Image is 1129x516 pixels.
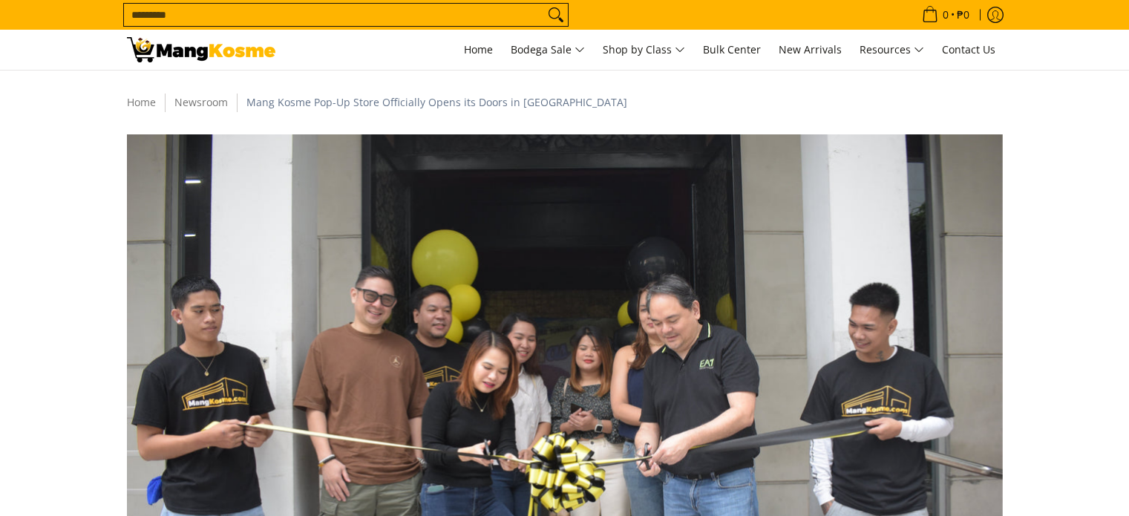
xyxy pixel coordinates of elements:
a: Home [456,30,500,70]
span: 0 [940,10,951,20]
button: Search [544,4,568,26]
a: Bulk Center [696,30,768,70]
a: New Arrivals [771,30,849,70]
span: Home [464,42,493,56]
span: Bodega Sale [511,41,585,59]
nav: Main Menu [290,30,1003,70]
span: New Arrivals [779,42,842,56]
span: Mang Kosme Pop-Up Store Officially Opens its Doors in [GEOGRAPHIC_DATA] [246,95,627,109]
nav: Breadcrumbs [120,93,1010,112]
span: • [917,7,974,23]
a: Bodega Sale [503,30,592,70]
a: Resources [852,30,932,70]
span: Contact Us [942,42,995,56]
a: Newsroom [174,95,228,109]
a: Contact Us [935,30,1003,70]
a: Home [127,95,156,109]
span: ₱0 [955,10,972,20]
a: Shop by Class [595,30,693,70]
img: Mang Kosme Makati Pop-up Store is Here! l Mang Kosme Newsroom [127,37,275,62]
span: Shop by Class [603,41,685,59]
span: Bulk Center [703,42,761,56]
span: Resources [860,41,924,59]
